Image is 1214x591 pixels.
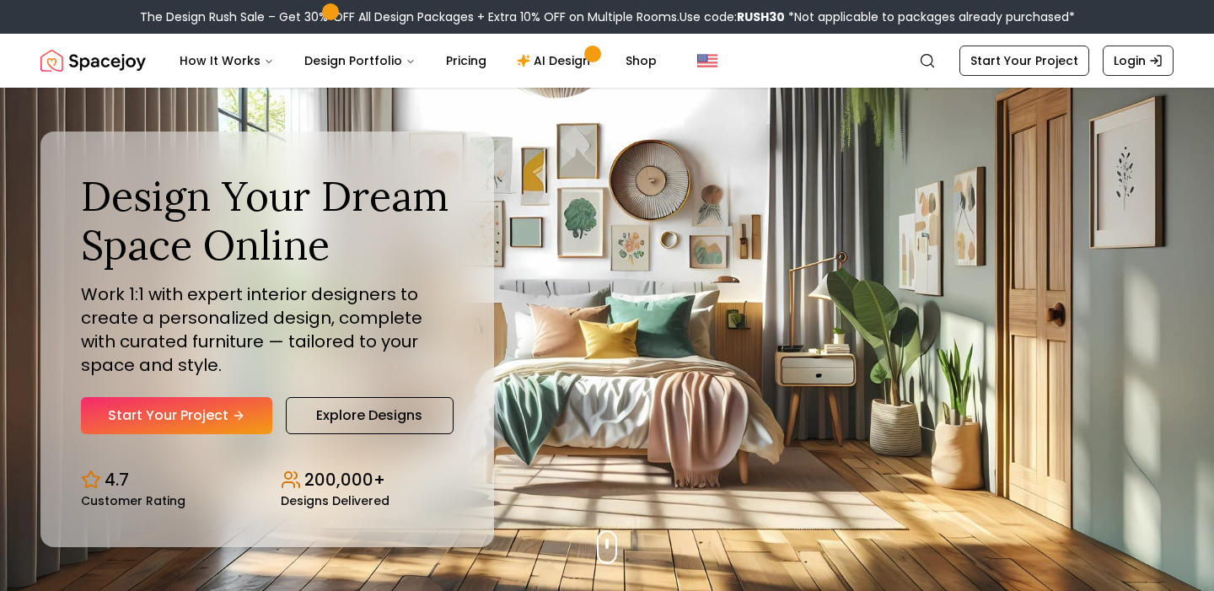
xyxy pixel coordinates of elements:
a: Explore Designs [286,397,454,434]
small: Customer Rating [81,495,185,507]
span: *Not applicable to packages already purchased* [785,8,1075,25]
a: Pricing [432,44,500,78]
button: How It Works [166,44,287,78]
span: Use code: [680,8,785,25]
a: Start Your Project [81,397,272,434]
img: United States [697,51,717,71]
p: 4.7 [105,468,129,492]
small: Designs Delivered [281,495,389,507]
a: Login [1103,46,1174,76]
div: Design stats [81,454,454,507]
p: Work 1:1 with expert interior designers to create a personalized design, complete with curated fu... [81,282,454,377]
nav: Main [166,44,670,78]
img: Spacejoy Logo [40,44,146,78]
p: 200,000+ [304,468,385,492]
a: Start Your Project [959,46,1089,76]
a: Shop [612,44,670,78]
button: Design Portfolio [291,44,429,78]
div: The Design Rush Sale – Get 30% OFF All Design Packages + Extra 10% OFF on Multiple Rooms. [140,8,1075,25]
a: AI Design [503,44,609,78]
b: RUSH30 [737,8,785,25]
h1: Design Your Dream Space Online [81,172,454,269]
a: Spacejoy [40,44,146,78]
nav: Global [40,34,1174,88]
